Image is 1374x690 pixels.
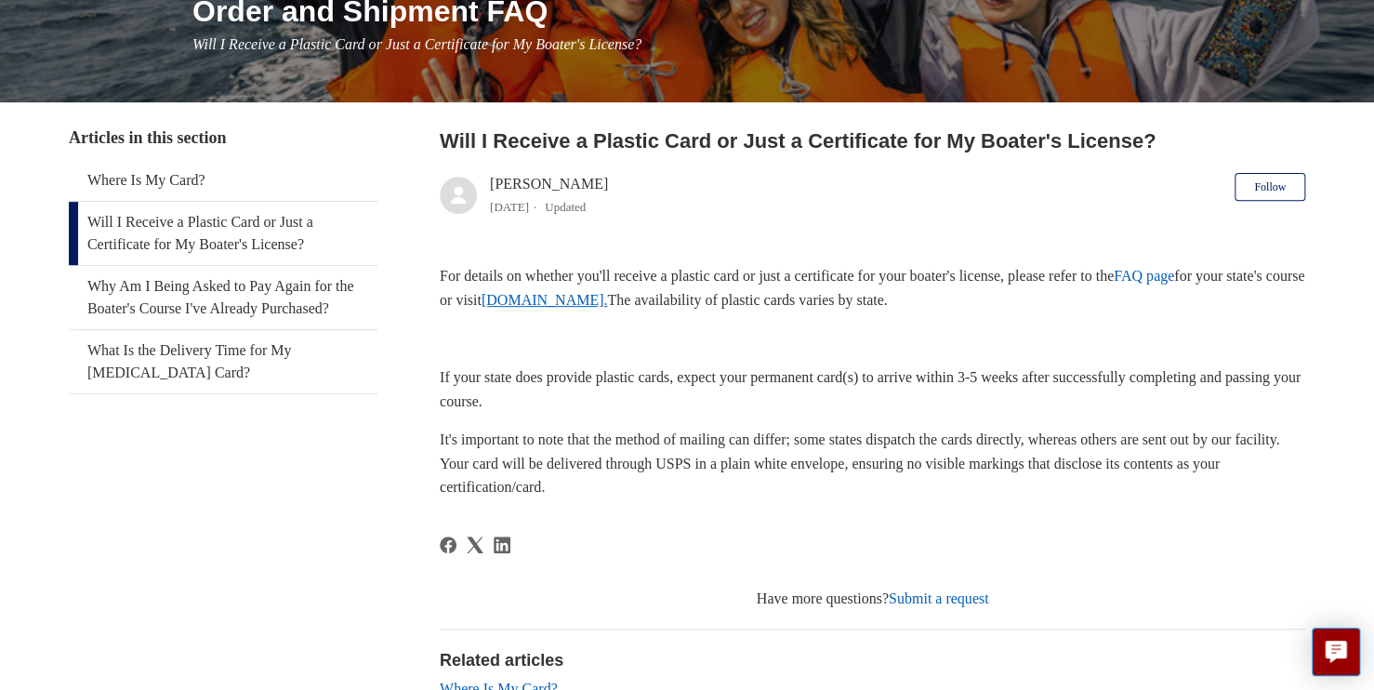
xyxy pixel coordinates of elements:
[467,537,483,553] svg: Share this page on X Corp
[69,160,378,201] a: Where Is My Card?
[440,126,1305,156] h2: Will I Receive a Plastic Card or Just a Certificate for My Boater's License?
[545,200,586,214] li: Updated
[440,537,456,553] svg: Share this page on Facebook
[69,330,378,393] a: What Is the Delivery Time for My [MEDICAL_DATA] Card?
[490,200,529,214] time: 04/08/2025, 12:43
[69,202,378,265] a: Will I Receive a Plastic Card or Just a Certificate for My Boater's License?
[69,266,378,329] a: Why Am I Being Asked to Pay Again for the Boater's Course I've Already Purchased?
[440,428,1305,499] p: It's important to note that the method of mailing can differ; some states dispatch the cards dire...
[1312,628,1360,676] button: Live chat
[889,590,989,606] a: Submit a request
[440,264,1305,312] p: For details on whether you'll receive a plastic card or just a certificate for your boater's lice...
[440,648,1305,673] h2: Related articles
[1235,173,1305,201] button: Follow Article
[192,36,641,52] span: Will I Receive a Plastic Card or Just a Certificate for My Boater's License?
[467,537,483,553] a: X Corp
[482,292,608,308] a: [DOMAIN_NAME].
[440,365,1305,413] p: If your state does provide plastic cards, expect your permanent card(s) to arrive within 3-5 week...
[494,537,510,553] a: LinkedIn
[490,173,608,218] div: [PERSON_NAME]
[69,128,226,147] span: Articles in this section
[440,537,456,553] a: Facebook
[1114,268,1174,284] a: FAQ page
[440,588,1305,610] div: Have more questions?
[494,537,510,553] svg: Share this page on LinkedIn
